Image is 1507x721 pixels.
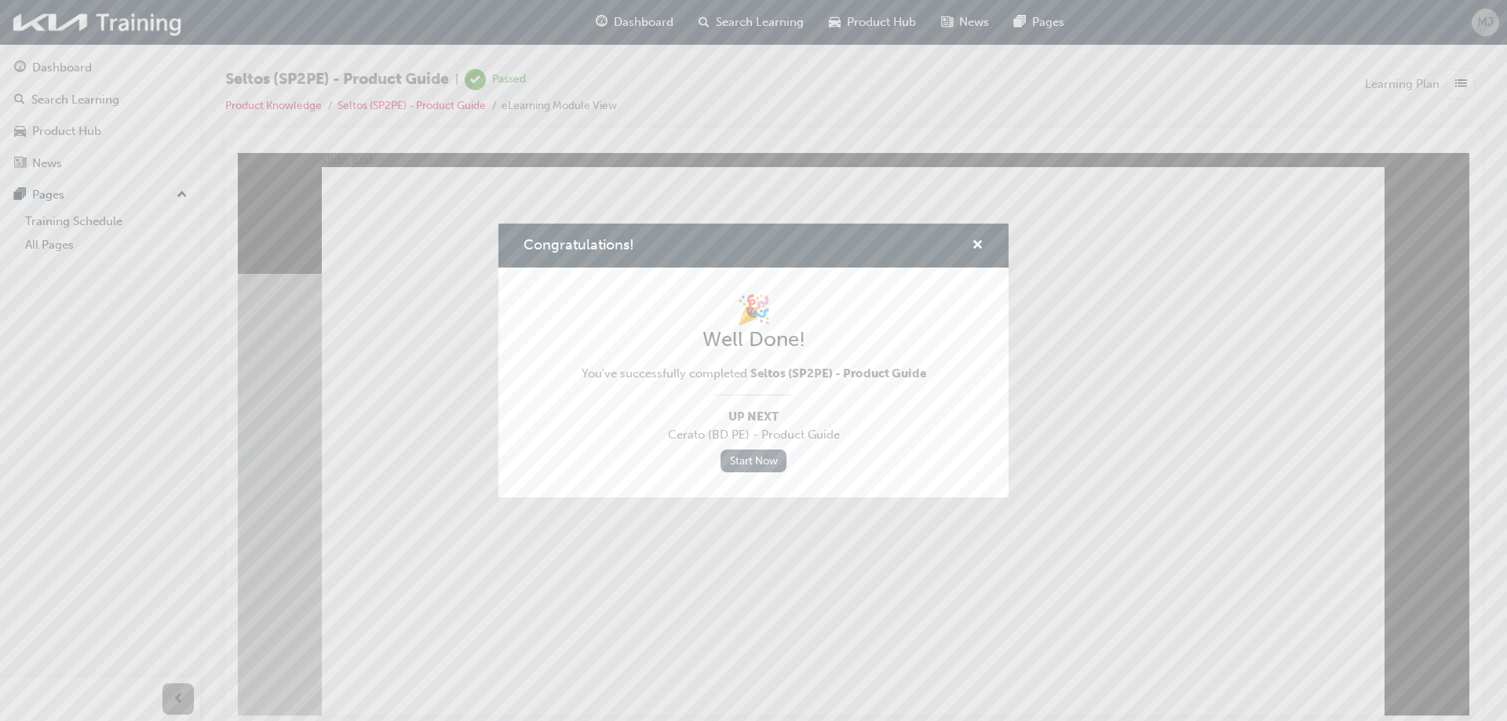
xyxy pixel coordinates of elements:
span: You've successfully completed [582,365,926,383]
span: Congratulations! [524,236,634,253]
span: Up Next [582,408,926,426]
button: cross-icon [972,236,983,256]
h2: Well Done! [582,327,926,352]
div: Congratulations! [498,224,1009,497]
span: Seltos (SP2PE) - Product Guide [750,366,926,381]
span: Cerato (BD PE) - Product Guide [582,426,926,444]
span: cross-icon [972,239,983,253]
h1: 🎉 [582,293,926,327]
a: Start Now [721,450,786,472]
